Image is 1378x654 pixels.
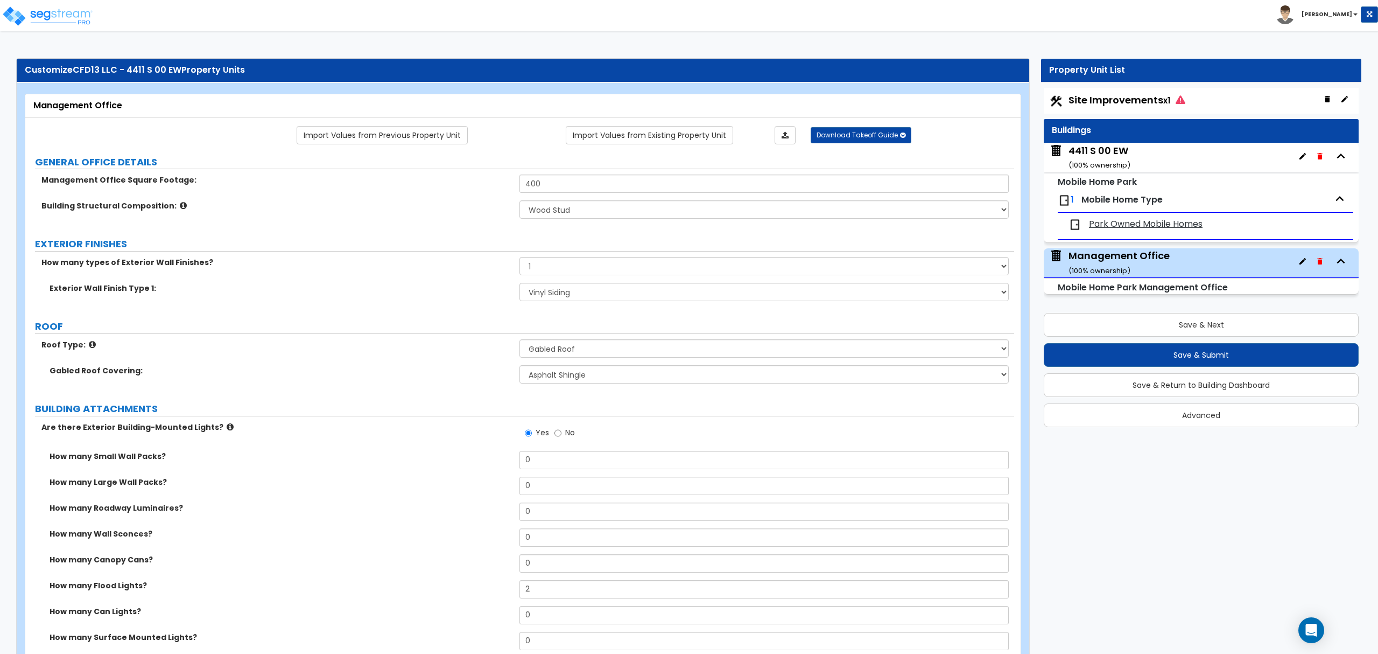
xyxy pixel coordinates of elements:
[817,130,898,140] span: Download Takeoff Guide
[50,606,511,617] label: How many Can Lights?
[50,451,511,462] label: How many Small Wall Packs?
[50,632,511,643] label: How many Surface Mounted Lights?
[1058,194,1071,207] img: door.png
[73,64,181,76] span: CFD13 LLC - 4411 S 00 EW
[35,319,1014,333] label: ROOF
[297,126,468,144] a: Import the dynamic attribute values from previous properties.
[1044,313,1359,337] button: Save & Next
[1044,343,1359,367] button: Save & Submit
[1298,617,1324,643] div: Open Intercom Messenger
[811,127,911,143] button: Download Takeoff Guide
[1044,403,1359,427] button: Advanced
[566,126,733,144] a: Import the dynamic attribute values from existing properties.
[1058,176,1137,188] small: Mobile Home Park
[775,126,796,144] a: Import the dynamic attributes value through Excel sheet
[1068,93,1185,107] span: Site Improvements
[1068,160,1130,170] small: ( 100 % ownership)
[1058,281,1228,294] small: Mobile Home Park Management Office
[25,64,1021,76] div: Customize Property Units
[1044,373,1359,397] button: Save & Return to Building Dashboard
[50,503,511,513] label: How many Roadway Luminaires?
[50,477,511,488] label: How many Large Wall Packs?
[1276,5,1295,24] img: avatar.png
[35,402,1014,416] label: BUILDING ATTACHMENTS
[50,365,511,376] label: Gabled Roof Covering:
[1049,249,1170,276] span: Management Office
[1302,10,1352,18] b: [PERSON_NAME]
[1049,249,1063,263] img: building.svg
[554,427,561,439] input: No
[50,554,511,565] label: How many Canopy Cans?
[41,200,511,211] label: Building Structural Composition:
[1089,218,1203,231] span: Park Owned Mobile Homes
[1049,144,1130,171] span: 4411 S 00 EW
[41,175,511,185] label: Management Office Square Footage:
[227,423,234,431] i: click for more info!
[41,339,511,350] label: Roof Type:
[89,340,96,349] i: click for more info!
[1068,266,1130,276] small: ( 100 % ownership)
[50,528,511,539] label: How many Wall Sconces?
[1081,193,1163,206] span: Mobile Home Type
[33,100,1013,112] div: Management Office
[525,427,532,439] input: Yes
[35,155,1014,169] label: GENERAL OFFICE DETAILS
[41,422,511,433] label: Are there Exterior Building-Mounted Lights?
[2,5,93,27] img: logo_pro_r.png
[1052,124,1351,137] div: Buildings
[1071,193,1074,206] span: 1
[1163,95,1170,106] small: x1
[1049,144,1063,158] img: building.svg
[1049,64,1353,76] div: Property Unit List
[565,427,575,438] span: No
[1049,94,1063,108] img: Construction.png
[180,201,187,210] i: click for more info!
[35,237,1014,251] label: EXTERIOR FINISHES
[41,257,511,268] label: How many types of Exterior Wall Finishes?
[50,580,511,591] label: How many Flood Lights?
[1068,144,1130,171] div: 4411 S 00 EW
[50,283,511,294] label: Exterior Wall Finish Type 1:
[1068,249,1170,276] div: Management Office
[536,427,549,438] span: Yes
[1068,218,1081,231] img: door.png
